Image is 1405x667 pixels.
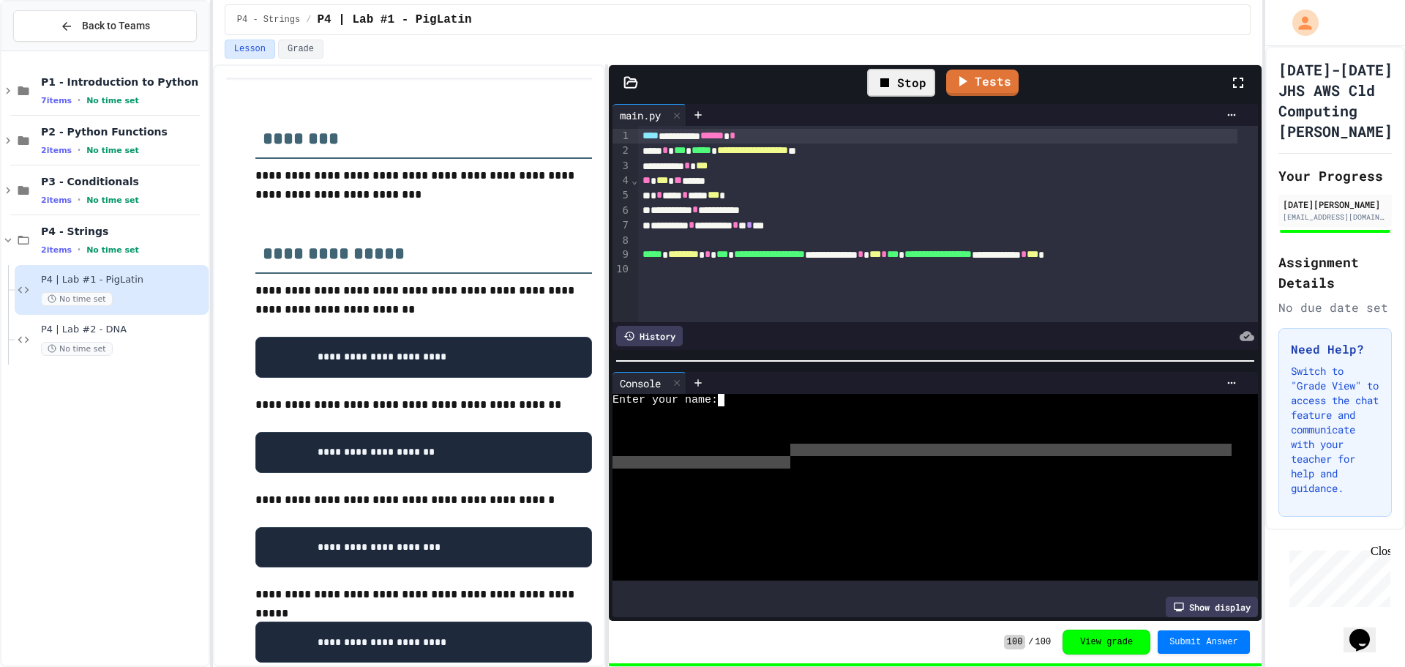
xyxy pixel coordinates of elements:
[78,244,80,256] span: •
[41,245,72,255] span: 2 items
[6,6,101,93] div: Chat with us now!Close
[946,70,1019,96] a: Tests
[78,94,80,106] span: •
[1278,299,1392,316] div: No due date set
[41,146,72,155] span: 2 items
[86,195,139,205] span: No time set
[612,218,631,233] div: 7
[225,40,275,59] button: Lesson
[612,108,668,123] div: main.py
[41,292,113,306] span: No time set
[86,146,139,155] span: No time set
[1283,198,1387,211] div: [DATE][PERSON_NAME]
[86,96,139,105] span: No time set
[86,245,139,255] span: No time set
[1278,165,1392,186] h2: Your Progress
[82,18,150,34] span: Back to Teams
[1277,6,1322,40] div: My Account
[278,40,323,59] button: Grade
[41,96,72,105] span: 7 items
[306,14,311,26] span: /
[237,14,300,26] span: P4 - Strings
[1278,59,1393,141] h1: [DATE]-[DATE] JHS AWS Cld Computing [PERSON_NAME]
[612,376,668,391] div: Console
[631,174,638,186] span: Fold line
[317,11,471,29] span: P4 | Lab #1 - PigLatin
[1004,635,1026,649] span: 100
[612,247,631,262] div: 9
[41,195,72,205] span: 2 items
[41,175,206,188] span: P3 - Conditionals
[41,75,206,89] span: P1 - Introduction to Python
[78,144,80,156] span: •
[1158,630,1250,654] button: Submit Answer
[1291,340,1379,358] h3: Need Help?
[41,324,206,336] span: P4 | Lab #2 - DNA
[612,174,631,188] div: 4
[612,204,631,218] div: 6
[41,225,206,238] span: P4 - Strings
[612,262,631,277] div: 10
[616,326,683,346] div: History
[1344,608,1390,652] iframe: chat widget
[612,372,686,394] div: Console
[41,342,113,356] span: No time set
[41,125,206,138] span: P2 - Python Functions
[41,274,206,286] span: P4 | Lab #1 - PigLatin
[1169,636,1238,648] span: Submit Answer
[612,104,686,126] div: main.py
[612,159,631,174] div: 3
[1035,636,1052,648] span: 100
[612,188,631,203] div: 5
[1028,636,1033,648] span: /
[612,394,718,406] span: Enter your name:
[1291,364,1379,496] p: Switch to "Grade View" to access the chat feature and communicate with your teacher for help and ...
[1063,630,1150,655] button: View grade
[1166,597,1258,617] div: Show display
[612,234,631,248] div: 8
[867,69,935,97] div: Stop
[612,144,631,158] div: 2
[1284,545,1390,607] iframe: chat widget
[13,10,197,42] button: Back to Teams
[78,194,80,206] span: •
[1278,252,1392,293] h2: Assignment Details
[612,129,631,144] div: 1
[1283,212,1387,223] div: [EMAIL_ADDRESS][DOMAIN_NAME]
